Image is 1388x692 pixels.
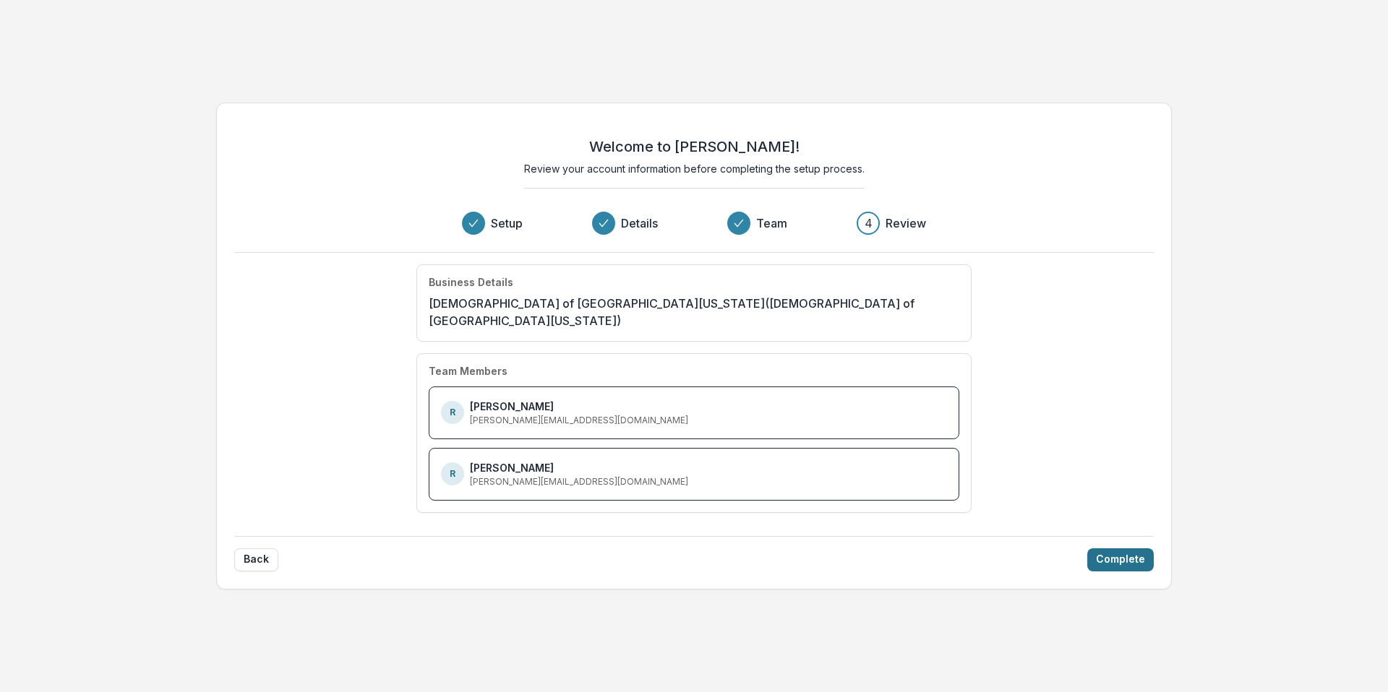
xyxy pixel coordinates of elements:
p: [DEMOGRAPHIC_DATA] of [GEOGRAPHIC_DATA][US_STATE] ([DEMOGRAPHIC_DATA] of [GEOGRAPHIC_DATA][US_STA... [429,295,959,329]
h3: Setup [491,215,523,232]
h4: Team Members [429,366,507,378]
div: 4 [865,215,873,232]
button: Complete [1087,548,1154,571]
h2: Welcome to [PERSON_NAME]! [589,138,800,155]
h3: Team [756,215,787,232]
p: [PERSON_NAME][EMAIL_ADDRESS][DOMAIN_NAME] [470,475,688,488]
div: Progress [462,212,926,235]
h4: Business Details [429,277,513,289]
p: [PERSON_NAME] [470,460,554,475]
p: Review your account information before completing the setup process. [524,161,865,176]
h3: Details [621,215,658,232]
p: [PERSON_NAME] [470,399,554,414]
button: Back [234,548,278,571]
p: R [450,467,455,480]
p: [PERSON_NAME][EMAIL_ADDRESS][DOMAIN_NAME] [470,414,688,427]
h3: Review [886,215,926,232]
p: R [450,406,455,419]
